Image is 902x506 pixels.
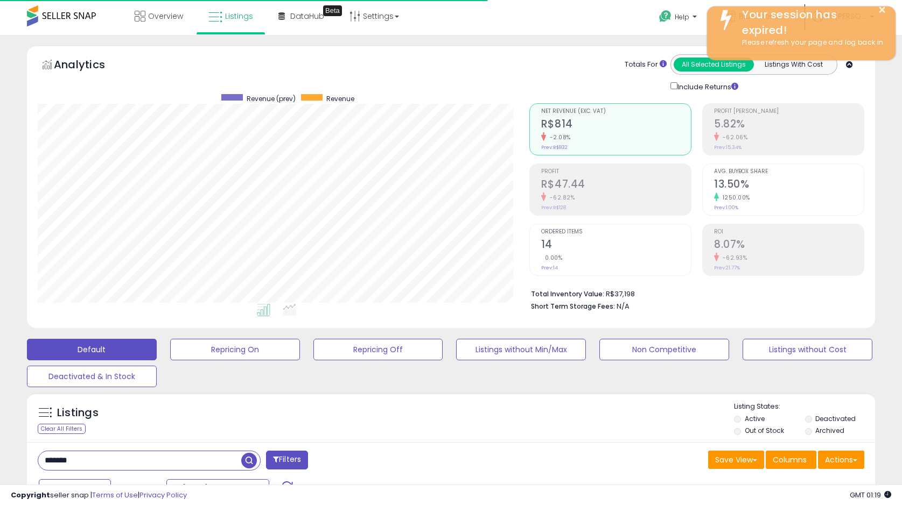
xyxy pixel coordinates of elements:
[714,204,738,211] small: Prev: 1.00%
[719,254,747,262] small: -62.93%
[878,3,886,17] button: ×
[714,265,740,271] small: Prev: 21.77%
[531,287,856,300] li: R$37,198
[170,339,300,360] button: Repricing On
[734,38,887,48] div: Please refresh your page and log back in
[651,2,708,35] a: Help
[313,339,443,360] button: Repricing Off
[815,426,844,435] label: Archived
[675,12,689,22] span: Help
[166,479,269,497] button: [DATE]-31 - Aug-06
[745,414,765,423] label: Active
[225,11,253,22] span: Listings
[546,194,575,202] small: -62.82%
[617,301,630,311] span: N/A
[714,169,864,175] span: Avg. Buybox Share
[27,366,157,387] button: Deactivated & In Stock
[719,133,748,141] small: -62.06%
[541,169,691,175] span: Profit
[662,80,751,92] div: Include Returns
[148,11,183,22] span: Overview
[54,57,126,75] h5: Analytics
[773,454,807,465] span: Columns
[541,204,566,211] small: Prev: R$128
[753,58,834,72] button: Listings With Cost
[266,451,308,469] button: Filters
[714,238,864,253] h2: 8.07%
[531,289,604,298] b: Total Inventory Value:
[714,118,864,132] h2: 5.82%
[55,483,97,494] span: Last 7 Days
[323,5,342,16] div: Tooltip anchor
[815,414,856,423] label: Deactivated
[625,60,667,70] div: Totals For
[39,479,111,497] button: Last 7 Days
[113,484,162,494] span: Compared to:
[326,94,354,103] span: Revenue
[57,405,99,421] h5: Listings
[734,402,875,412] p: Listing States:
[850,490,891,500] span: 2025-08-18 01:19 GMT
[734,7,887,38] div: Your session has expired!
[599,339,729,360] button: Non Competitive
[743,339,872,360] button: Listings without Cost
[541,144,568,151] small: Prev: R$832
[745,426,784,435] label: Out of Stock
[541,229,691,235] span: Ordered Items
[719,194,750,202] small: 1250.00%
[714,229,864,235] span: ROI
[139,490,187,500] a: Privacy Policy
[674,58,754,72] button: All Selected Listings
[183,483,256,494] span: [DATE]-31 - Aug-06
[541,238,691,253] h2: 14
[541,118,691,132] h2: R$814
[818,451,864,469] button: Actions
[541,109,691,115] span: Net Revenue (Exc. VAT)
[714,178,864,193] h2: 13.50%
[541,178,691,193] h2: R$47.44
[92,490,138,500] a: Terms of Use
[290,11,324,22] span: DataHub
[247,94,296,103] span: Revenue (prev)
[714,144,742,151] small: Prev: 15.34%
[456,339,586,360] button: Listings without Min/Max
[531,302,615,311] b: Short Term Storage Fees:
[38,424,86,434] div: Clear All Filters
[541,265,558,271] small: Prev: 14
[541,254,563,262] small: 0.00%
[546,133,571,141] small: -2.08%
[659,10,672,23] i: Get Help
[11,490,187,501] div: seller snap | |
[714,109,864,115] span: Profit [PERSON_NAME]
[708,451,764,469] button: Save View
[766,451,816,469] button: Columns
[27,339,157,360] button: Default
[11,490,50,500] strong: Copyright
